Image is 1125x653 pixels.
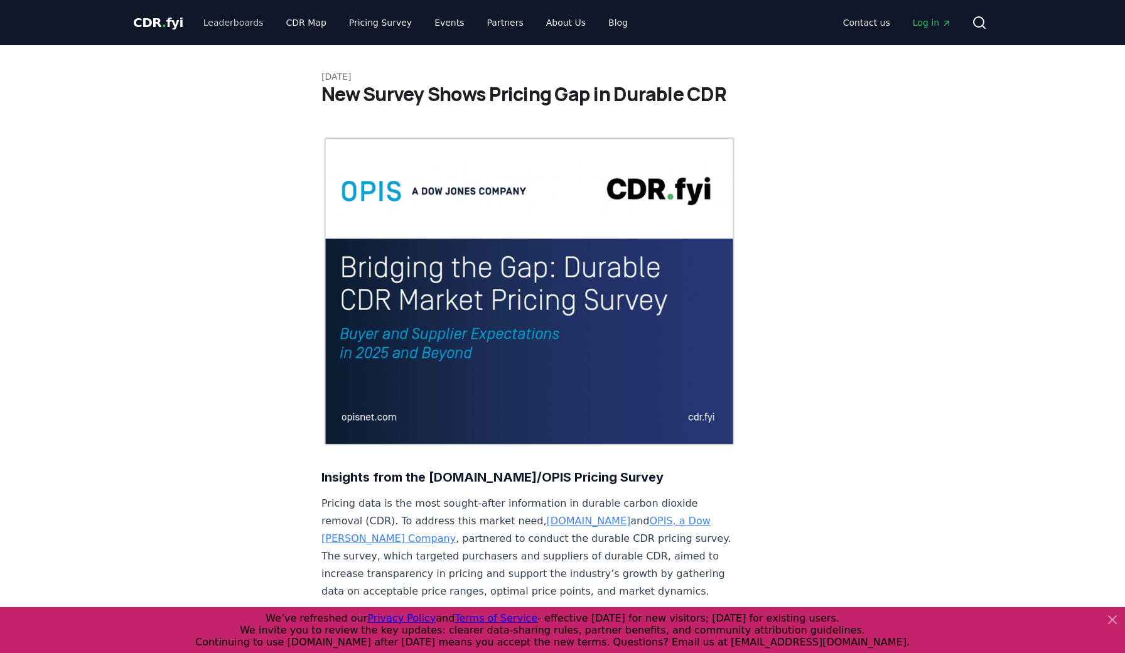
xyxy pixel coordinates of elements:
[133,15,183,30] span: CDR fyi
[477,11,534,34] a: Partners
[903,11,962,34] a: Log in
[833,11,900,34] a: Contact us
[321,83,804,105] h1: New Survey Shows Pricing Gap in Durable CDR
[276,11,336,34] a: CDR Map
[547,515,631,527] a: [DOMAIN_NAME]
[913,16,952,29] span: Log in
[133,14,183,31] a: CDR.fyi
[321,70,804,83] p: [DATE]
[321,136,737,447] img: blog post image
[321,495,737,600] p: Pricing data is the most sought-after information in durable carbon dioxide removal (CDR). To add...
[339,11,422,34] a: Pricing Survey
[424,11,474,34] a: Events
[193,11,638,34] nav: Main
[598,11,638,34] a: Blog
[321,470,664,485] strong: Insights from the [DOMAIN_NAME]/OPIS Pricing Survey
[162,15,166,30] span: .
[536,11,596,34] a: About Us
[833,11,962,34] nav: Main
[193,11,274,34] a: Leaderboards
